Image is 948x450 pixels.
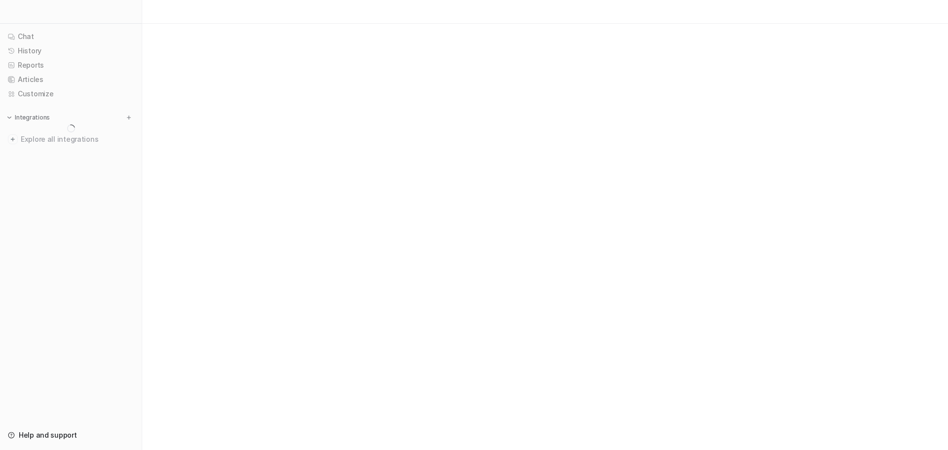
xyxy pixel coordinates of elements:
img: explore all integrations [8,134,18,144]
a: Articles [4,73,138,86]
button: Integrations [4,113,53,123]
span: Explore all integrations [21,131,134,147]
a: Reports [4,58,138,72]
img: menu_add.svg [125,114,132,121]
img: expand menu [6,114,13,121]
a: Customize [4,87,138,101]
a: Chat [4,30,138,43]
a: Help and support [4,428,138,442]
a: Explore all integrations [4,132,138,146]
a: History [4,44,138,58]
p: Integrations [15,114,50,122]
